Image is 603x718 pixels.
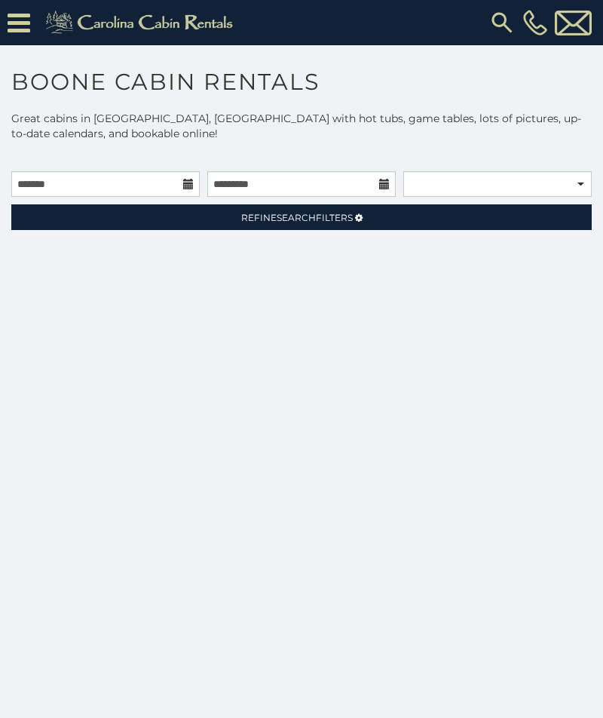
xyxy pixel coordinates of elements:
img: Khaki-logo.png [38,8,246,38]
span: Search [277,212,316,223]
img: search-regular.svg [488,9,516,36]
a: RefineSearchFilters [11,204,592,230]
a: [PHONE_NUMBER] [519,10,551,35]
span: Refine Filters [241,212,353,223]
